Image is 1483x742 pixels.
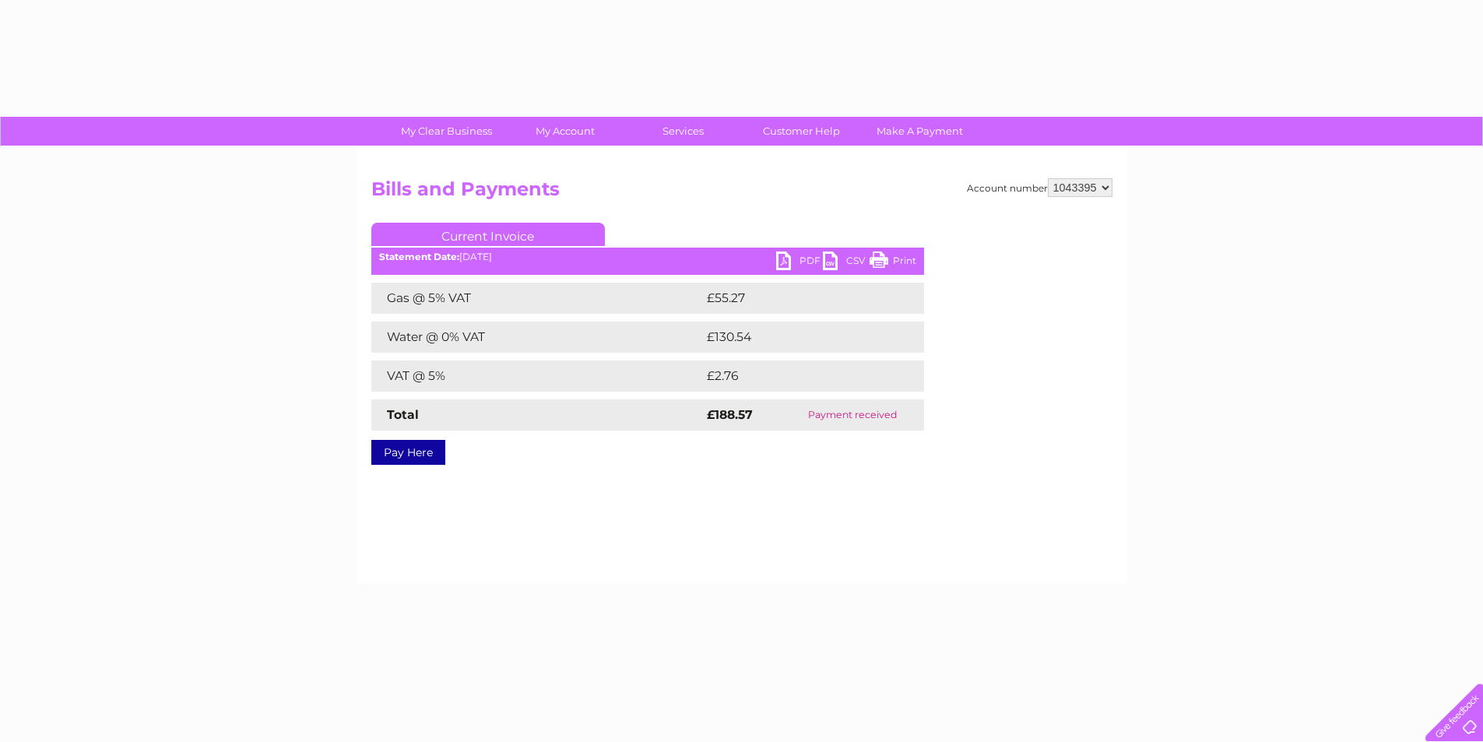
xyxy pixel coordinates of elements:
[371,322,703,353] td: Water @ 0% VAT
[371,178,1112,208] h2: Bills and Payments
[619,117,747,146] a: Services
[379,251,459,262] b: Statement Date:
[823,251,870,274] a: CSV
[371,223,605,246] a: Current Invoice
[371,283,703,314] td: Gas @ 5% VAT
[371,440,445,465] a: Pay Here
[703,360,887,392] td: £2.76
[737,117,866,146] a: Customer Help
[501,117,629,146] a: My Account
[703,283,892,314] td: £55.27
[776,251,823,274] a: PDF
[387,407,419,422] strong: Total
[371,251,924,262] div: [DATE]
[382,117,511,146] a: My Clear Business
[967,178,1112,197] div: Account number
[703,322,895,353] td: £130.54
[870,251,916,274] a: Print
[782,399,923,431] td: Payment received
[856,117,984,146] a: Make A Payment
[707,407,753,422] strong: £188.57
[371,360,703,392] td: VAT @ 5%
